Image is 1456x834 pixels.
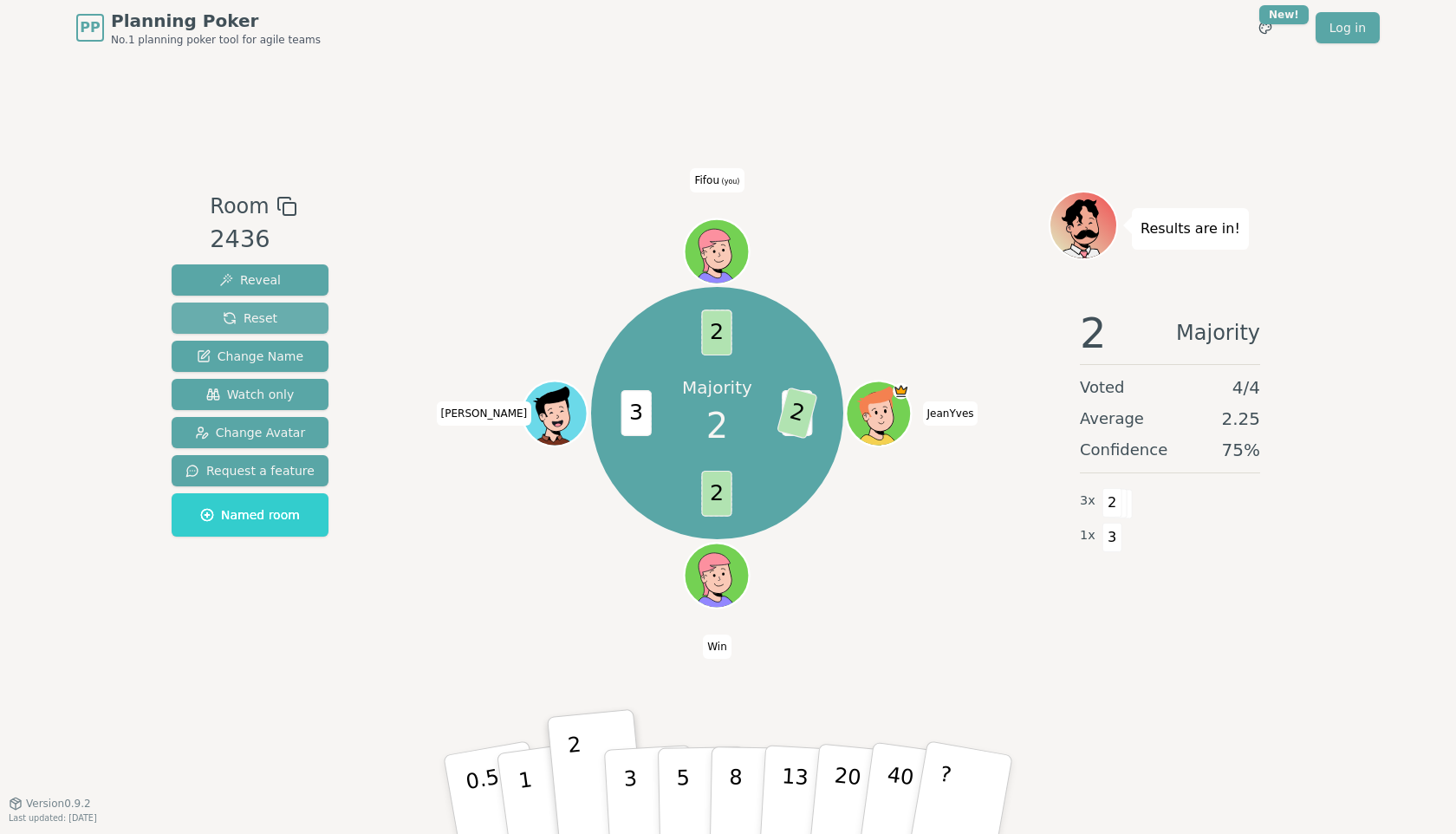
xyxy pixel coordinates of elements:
span: 3 [1102,523,1122,552]
p: 2 [567,733,589,827]
span: Last updated: [DATE] [9,813,97,823]
span: Watch only [206,386,295,403]
span: Click to change your name [437,401,532,426]
a: Log in [1316,12,1380,43]
span: 2 [1080,312,1107,354]
p: Results are in! [1141,217,1240,241]
div: 2436 [210,222,296,257]
span: Named room [200,506,300,524]
span: 75 % [1222,438,1260,462]
span: PP [80,17,100,38]
span: 2 [702,309,732,355]
span: 2 [1102,488,1122,518]
span: 2.25 [1221,407,1260,431]
a: PPPlanning PokerNo.1 planning poker tool for agile teams [76,9,321,47]
span: Planning Poker [111,9,321,33]
span: 4 / 4 [1232,375,1260,400]
button: New! [1250,12,1281,43]
button: Click to change your avatar [686,221,748,282]
button: Version0.9.2 [9,797,91,811]
span: Confidence [1080,438,1167,462]
button: Reveal [172,264,328,296]
button: Change Name [172,341,328,372]
span: 2 [706,400,728,452]
button: Watch only [172,379,328,410]
span: Click to change your name [923,401,978,426]
div: New! [1259,5,1309,24]
span: (you) [719,178,740,186]
span: 3 x [1080,492,1095,511]
span: Version 0.9.2 [26,797,91,811]
button: Named room [172,493,328,537]
span: Reset [223,309,277,327]
span: 1 x [1080,526,1095,545]
span: Request a feature [185,462,315,479]
span: 3 [621,390,652,436]
span: Change Name [197,348,303,365]
span: Click to change your name [690,168,744,192]
span: Change Avatar [195,424,306,441]
span: Room [210,191,269,222]
p: Majority [682,375,752,400]
span: 2 [702,471,732,517]
button: Change Avatar [172,417,328,448]
span: Click to change your name [703,635,731,659]
span: JeanYves is the host [894,382,910,399]
span: Majority [1176,312,1260,354]
span: No.1 planning poker tool for agile teams [111,33,321,47]
span: 2 [777,388,818,440]
button: Reset [172,303,328,334]
span: Voted [1080,375,1125,400]
span: Average [1080,407,1144,431]
span: Reveal [219,271,281,289]
button: Request a feature [172,455,328,486]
